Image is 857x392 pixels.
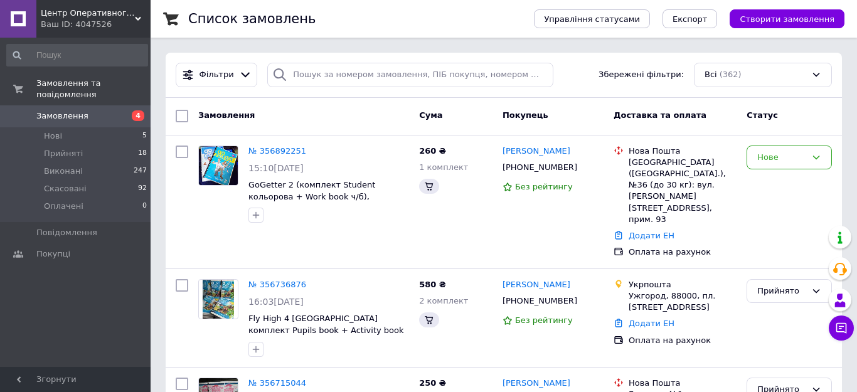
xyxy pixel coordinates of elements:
[248,146,306,156] a: № 356892251
[248,378,306,388] a: № 356715044
[41,19,151,30] div: Ваш ID: 4047526
[534,9,650,28] button: Управління статусами
[138,148,147,159] span: 18
[188,11,316,26] h1: Список замовлень
[503,110,548,120] span: Покупець
[200,69,234,81] span: Фільтри
[248,297,304,307] span: 16:03[DATE]
[36,227,97,238] span: Повідомлення
[198,110,255,120] span: Замовлення
[629,146,737,157] div: Нова Пошта
[515,315,573,325] span: Без рейтингу
[142,201,147,212] span: 0
[757,151,806,164] div: Нове
[515,182,573,191] span: Без рейтингу
[663,9,718,28] button: Експорт
[757,285,806,298] div: Прийнято
[44,148,83,159] span: Прийняті
[6,44,148,66] input: Пошук
[419,378,446,388] span: 250 ₴
[199,146,238,185] img: Фото товару
[142,130,147,142] span: 5
[829,315,854,341] button: Чат з покупцем
[503,146,570,157] a: [PERSON_NAME]
[419,296,468,305] span: 2 комплект
[419,162,468,172] span: 1 комплект
[36,110,88,122] span: Замовлення
[248,163,304,173] span: 15:10[DATE]
[44,166,83,177] span: Виконані
[629,319,674,328] a: Додати ЕН
[500,293,580,309] div: [PHONE_NUMBER]
[500,159,580,176] div: [PHONE_NUMBER]
[629,157,737,225] div: [GEOGRAPHIC_DATA] ([GEOGRAPHIC_DATA].), №36 (до 30 кг): вул. [PERSON_NAME][STREET_ADDRESS], прим. 93
[248,280,306,289] a: № 356736876
[41,8,135,19] span: Центр Оперативного Друку
[544,14,640,24] span: Управління статусами
[717,14,844,23] a: Створити замовлення
[203,280,234,319] img: Фото товару
[629,231,674,240] a: Додати ЕН
[747,110,778,120] span: Статус
[198,279,238,319] a: Фото товару
[740,14,834,24] span: Створити замовлення
[138,183,147,194] span: 92
[419,146,446,156] span: 260 ₴
[705,69,717,81] span: Всі
[673,14,708,24] span: Експорт
[730,9,844,28] button: Створити замовлення
[629,335,737,346] div: Оплата на рахунок
[503,378,570,389] a: [PERSON_NAME]
[419,280,446,289] span: 580 ₴
[44,130,62,142] span: Нові
[629,279,737,290] div: Укрпошта
[198,146,238,186] a: Фото товару
[599,69,684,81] span: Збережені фільтри:
[720,70,742,79] span: (362)
[248,314,404,335] a: Fly High 4 [GEOGRAPHIC_DATA] комплект Pupils book + Activity book
[132,110,144,121] span: 4
[134,166,147,177] span: 247
[503,279,570,291] a: [PERSON_NAME]
[267,63,553,87] input: Пошук за номером замовлення, ПІБ покупця, номером телефону, Email, номером накладної
[614,110,706,120] span: Доставка та оплата
[36,248,70,260] span: Покупці
[36,78,151,100] span: Замовлення та повідомлення
[629,290,737,313] div: Ужгород, 88000, пл. [STREET_ADDRESS]
[44,201,83,212] span: Оплачені
[629,246,737,258] div: Оплата на рахунок
[629,378,737,389] div: Нова Пошта
[248,180,375,213] a: GoGetter 2 (комплект Student кольорова + Work book ч/б), англійська мова
[419,110,442,120] span: Cума
[44,183,87,194] span: Скасовані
